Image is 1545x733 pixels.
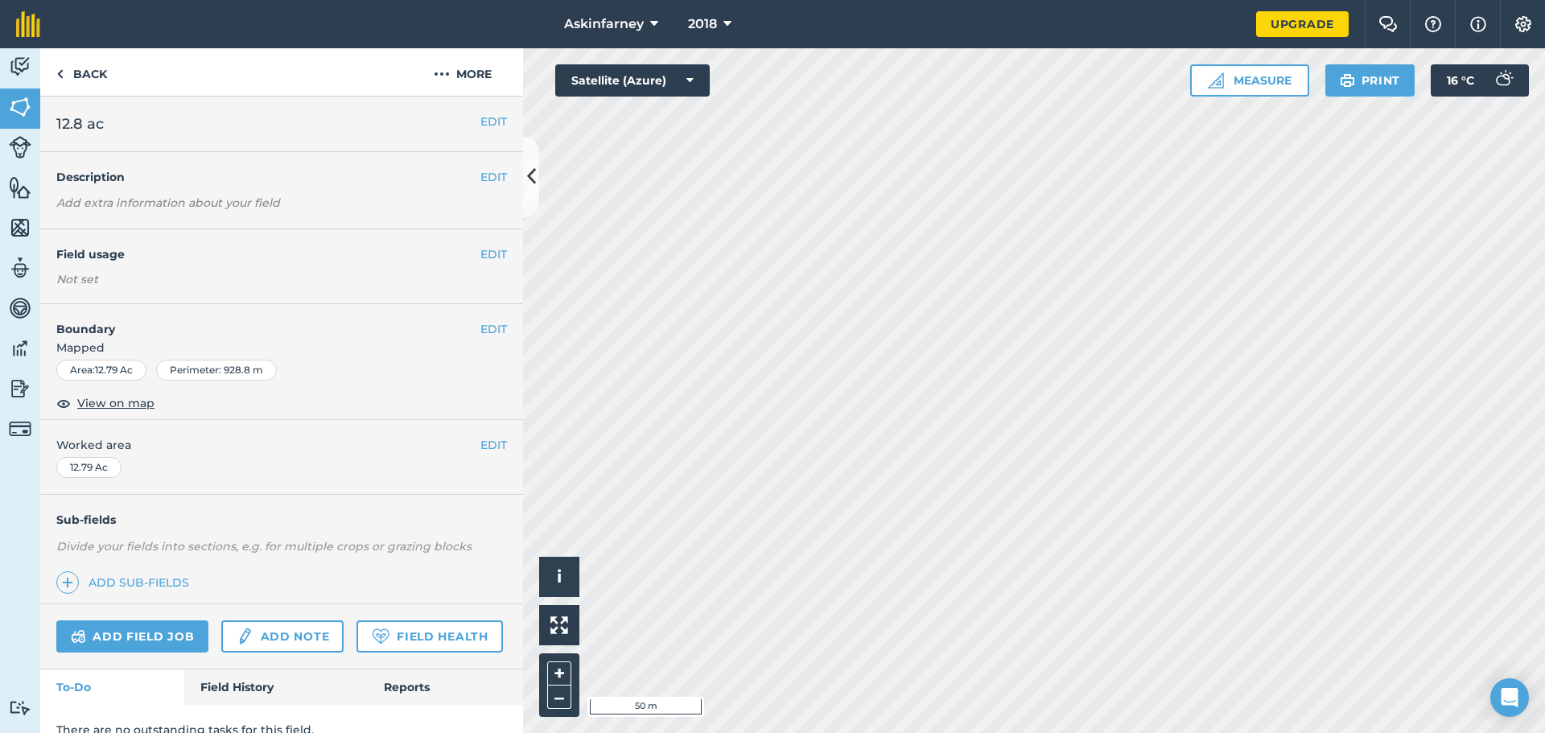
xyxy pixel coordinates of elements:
img: svg+xml;base64,PD94bWwgdmVyc2lvbj0iMS4wIiBlbmNvZGluZz0idXRmLTgiPz4KPCEtLSBHZW5lcmF0b3I6IEFkb2JlIE... [9,55,31,79]
span: Askinfarney [564,14,644,34]
h4: Boundary [40,304,480,338]
div: 12.79 Ac [56,457,122,478]
button: + [547,661,571,686]
button: EDIT [480,168,507,186]
div: Not set [56,271,507,287]
img: svg+xml;base64,PD94bWwgdmVyc2lvbj0iMS4wIiBlbmNvZGluZz0idXRmLTgiPz4KPCEtLSBHZW5lcmF0b3I6IEFkb2JlIE... [9,418,31,440]
span: 16 ° C [1447,64,1474,97]
img: A cog icon [1514,16,1533,32]
a: Upgrade [1256,11,1349,37]
button: Measure [1190,64,1309,97]
span: i [557,566,562,587]
div: Area : 12.79 Ac [56,360,146,381]
img: A question mark icon [1423,16,1443,32]
img: svg+xml;base64,PD94bWwgdmVyc2lvbj0iMS4wIiBlbmNvZGluZz0idXRmLTgiPz4KPCEtLSBHZW5lcmF0b3I6IEFkb2JlIE... [9,700,31,715]
span: 12.8 ac [56,113,104,135]
img: svg+xml;base64,PD94bWwgdmVyc2lvbj0iMS4wIiBlbmNvZGluZz0idXRmLTgiPz4KPCEtLSBHZW5lcmF0b3I6IEFkb2JlIE... [236,627,253,646]
a: Field History [184,669,367,705]
em: Divide your fields into sections, e.g. for multiple crops or grazing blocks [56,539,472,554]
a: To-Do [40,669,184,705]
a: Reports [368,669,523,705]
button: 16 °C [1431,64,1529,97]
button: EDIT [480,436,507,454]
img: Two speech bubbles overlapping with the left bubble in the forefront [1378,16,1398,32]
img: svg+xml;base64,PHN2ZyB4bWxucz0iaHR0cDovL3d3dy53My5vcmcvMjAwMC9zdmciIHdpZHRoPSI1NiIgaGVpZ2h0PSI2MC... [9,95,31,119]
span: View on map [77,394,154,412]
img: svg+xml;base64,PD94bWwgdmVyc2lvbj0iMS4wIiBlbmNvZGluZz0idXRmLTgiPz4KPCEtLSBHZW5lcmF0b3I6IEFkb2JlIE... [9,377,31,401]
span: 2018 [688,14,717,34]
img: svg+xml;base64,PD94bWwgdmVyc2lvbj0iMS4wIiBlbmNvZGluZz0idXRmLTgiPz4KPCEtLSBHZW5lcmF0b3I6IEFkb2JlIE... [1487,64,1519,97]
a: Back [40,48,123,96]
span: Worked area [56,436,507,454]
img: fieldmargin Logo [16,11,40,37]
button: – [547,686,571,709]
button: Print [1325,64,1415,97]
img: svg+xml;base64,PHN2ZyB4bWxucz0iaHR0cDovL3d3dy53My5vcmcvMjAwMC9zdmciIHdpZHRoPSIxNCIgaGVpZ2h0PSIyNC... [62,573,73,592]
img: svg+xml;base64,PD94bWwgdmVyc2lvbj0iMS4wIiBlbmNvZGluZz0idXRmLTgiPz4KPCEtLSBHZW5lcmF0b3I6IEFkb2JlIE... [9,296,31,320]
img: Ruler icon [1208,72,1224,89]
a: Add field job [56,620,208,653]
div: Perimeter : 928.8 m [156,360,277,381]
img: svg+xml;base64,PD94bWwgdmVyc2lvbj0iMS4wIiBlbmNvZGluZz0idXRmLTgiPz4KPCEtLSBHZW5lcmF0b3I6IEFkb2JlIE... [9,136,31,159]
button: Satellite (Azure) [555,64,710,97]
button: EDIT [480,245,507,263]
a: Field Health [356,620,502,653]
img: Four arrows, one pointing top left, one top right, one bottom right and the last bottom left [550,616,568,634]
button: EDIT [480,113,507,130]
img: svg+xml;base64,PHN2ZyB4bWxucz0iaHR0cDovL3d3dy53My5vcmcvMjAwMC9zdmciIHdpZHRoPSI1NiIgaGVpZ2h0PSI2MC... [9,175,31,200]
img: svg+xml;base64,PD94bWwgdmVyc2lvbj0iMS4wIiBlbmNvZGluZz0idXRmLTgiPz4KPCEtLSBHZW5lcmF0b3I6IEFkb2JlIE... [9,336,31,360]
img: svg+xml;base64,PHN2ZyB4bWxucz0iaHR0cDovL3d3dy53My5vcmcvMjAwMC9zdmciIHdpZHRoPSIyMCIgaGVpZ2h0PSIyNC... [434,64,450,84]
img: svg+xml;base64,PHN2ZyB4bWxucz0iaHR0cDovL3d3dy53My5vcmcvMjAwMC9zdmciIHdpZHRoPSI5IiBoZWlnaHQ9IjI0Ii... [56,64,64,84]
img: svg+xml;base64,PHN2ZyB4bWxucz0iaHR0cDovL3d3dy53My5vcmcvMjAwMC9zdmciIHdpZHRoPSIxNyIgaGVpZ2h0PSIxNy... [1470,14,1486,34]
img: svg+xml;base64,PHN2ZyB4bWxucz0iaHR0cDovL3d3dy53My5vcmcvMjAwMC9zdmciIHdpZHRoPSI1NiIgaGVpZ2h0PSI2MC... [9,216,31,240]
a: Add sub-fields [56,571,196,594]
img: svg+xml;base64,PD94bWwgdmVyc2lvbj0iMS4wIiBlbmNvZGluZz0idXRmLTgiPz4KPCEtLSBHZW5lcmF0b3I6IEFkb2JlIE... [9,256,31,280]
span: Mapped [40,339,523,356]
h4: Sub-fields [40,511,523,529]
img: svg+xml;base64,PHN2ZyB4bWxucz0iaHR0cDovL3d3dy53My5vcmcvMjAwMC9zdmciIHdpZHRoPSIxOSIgaGVpZ2h0PSIyNC... [1340,71,1355,90]
img: svg+xml;base64,PHN2ZyB4bWxucz0iaHR0cDovL3d3dy53My5vcmcvMjAwMC9zdmciIHdpZHRoPSIxOCIgaGVpZ2h0PSIyNC... [56,393,71,413]
a: Add note [221,620,344,653]
h4: Description [56,168,507,186]
button: i [539,557,579,597]
em: Add extra information about your field [56,196,280,210]
img: svg+xml;base64,PD94bWwgdmVyc2lvbj0iMS4wIiBlbmNvZGluZz0idXRmLTgiPz4KPCEtLSBHZW5lcmF0b3I6IEFkb2JlIE... [71,627,86,646]
button: View on map [56,393,154,413]
button: More [402,48,523,96]
div: Open Intercom Messenger [1490,678,1529,717]
button: EDIT [480,320,507,338]
h4: Field usage [56,245,480,263]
